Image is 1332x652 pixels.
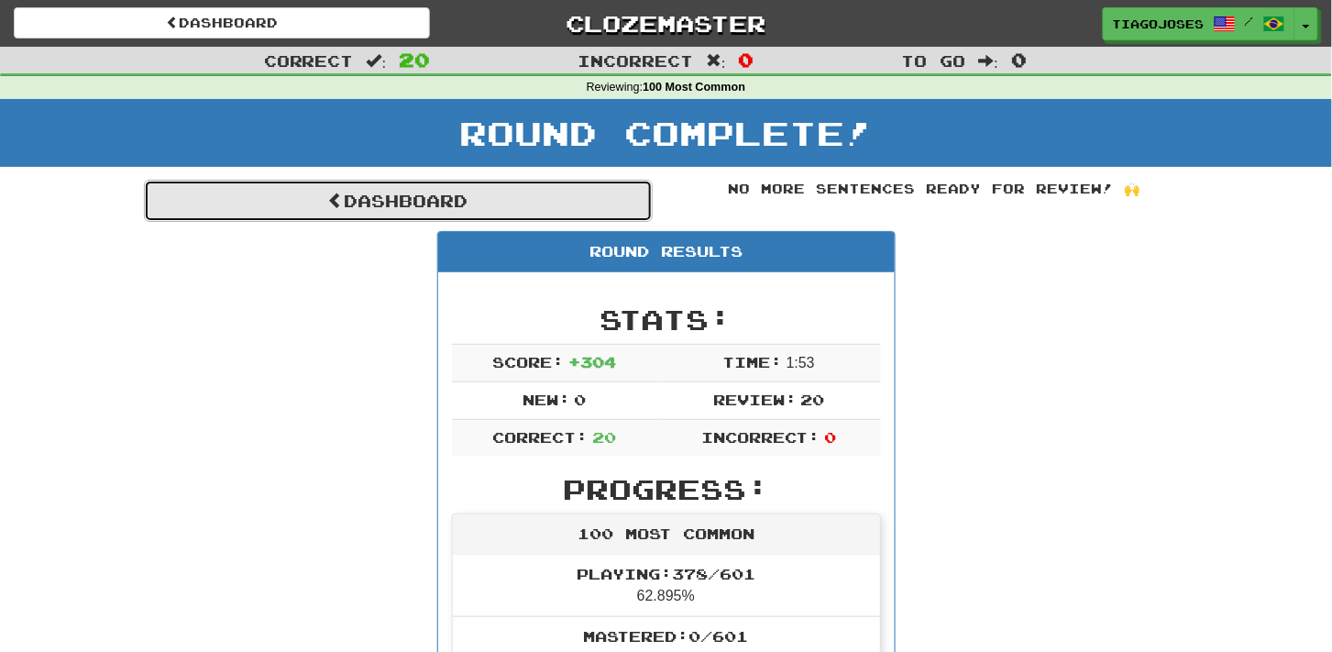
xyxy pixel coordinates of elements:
[452,474,881,504] h2: Progress:
[1245,15,1254,28] span: /
[6,115,1326,151] h1: Round Complete!
[577,565,755,582] span: Playing: 378 / 601
[824,428,836,446] span: 0
[643,81,745,94] strong: 100 Most Common
[722,353,782,370] span: Time:
[568,353,616,370] span: + 304
[367,53,387,69] span: :
[1011,49,1027,71] span: 0
[492,353,564,370] span: Score:
[979,53,999,69] span: :
[523,391,570,408] span: New:
[453,555,880,617] li: 62.895%
[438,232,895,272] div: Round Results
[584,627,749,645] span: Mastered: 0 / 601
[144,180,653,222] a: Dashboard
[706,53,726,69] span: :
[399,49,430,71] span: 20
[264,51,354,70] span: Correct
[1113,16,1205,32] span: tiagojoses
[14,7,430,39] a: Dashboard
[739,49,754,71] span: 0
[574,391,586,408] span: 0
[578,51,693,70] span: Incorrect
[680,180,1189,198] div: No more sentences ready for review! 🙌
[452,304,881,335] h2: Stats:
[713,391,797,408] span: Review:
[592,428,616,446] span: 20
[457,7,874,39] a: Clozemaster
[701,428,820,446] span: Incorrect:
[787,355,815,370] span: 1 : 53
[902,51,966,70] span: To go
[1103,7,1295,40] a: tiagojoses /
[453,514,880,555] div: 100 Most Common
[492,428,588,446] span: Correct:
[800,391,824,408] span: 20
